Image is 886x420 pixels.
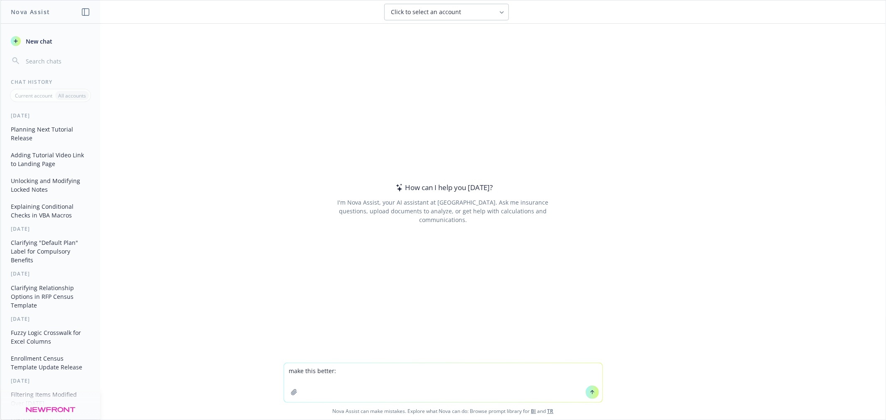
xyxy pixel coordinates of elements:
button: Clarifying "Default Plan" Label for Compulsory Benefits [7,236,93,267]
div: Chat History [1,78,100,85]
span: New chat [24,37,52,46]
div: [DATE] [1,112,100,119]
button: Enrollment Census Template Update Release [7,352,93,374]
span: Click to select an account [391,8,461,16]
button: Fuzzy Logic Crosswalk for Excel Columns [7,326,93,348]
div: [DATE] [1,315,100,322]
div: [DATE] [1,225,100,232]
input: Search chats [24,55,90,67]
p: Current account [15,92,52,99]
button: Adding Tutorial Video Link to Landing Page [7,148,93,171]
h1: Nova Assist [11,7,50,16]
a: BI [531,408,536,415]
button: Filtering Items Modified Over [DATE] [7,388,93,410]
button: Click to select an account [384,4,509,20]
span: Nova Assist can make mistakes. Explore what Nova can do: Browse prompt library for and [4,403,882,420]
button: Unlocking and Modifying Locked Notes [7,174,93,196]
button: Clarifying Relationship Options in RFP Census Template [7,281,93,312]
button: Planning Next Tutorial Release [7,122,93,145]
div: [DATE] [1,270,100,277]
textarea: make this better: [284,363,602,402]
p: All accounts [58,92,86,99]
div: [DATE] [1,377,100,384]
button: Explaining Conditional Checks in VBA Macros [7,200,93,222]
div: I'm Nova Assist, your AI assistant at [GEOGRAPHIC_DATA]. Ask me insurance questions, upload docum... [326,198,560,224]
a: TR [547,408,554,415]
button: New chat [7,34,93,49]
div: How can I help you [DATE]? [393,182,493,193]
